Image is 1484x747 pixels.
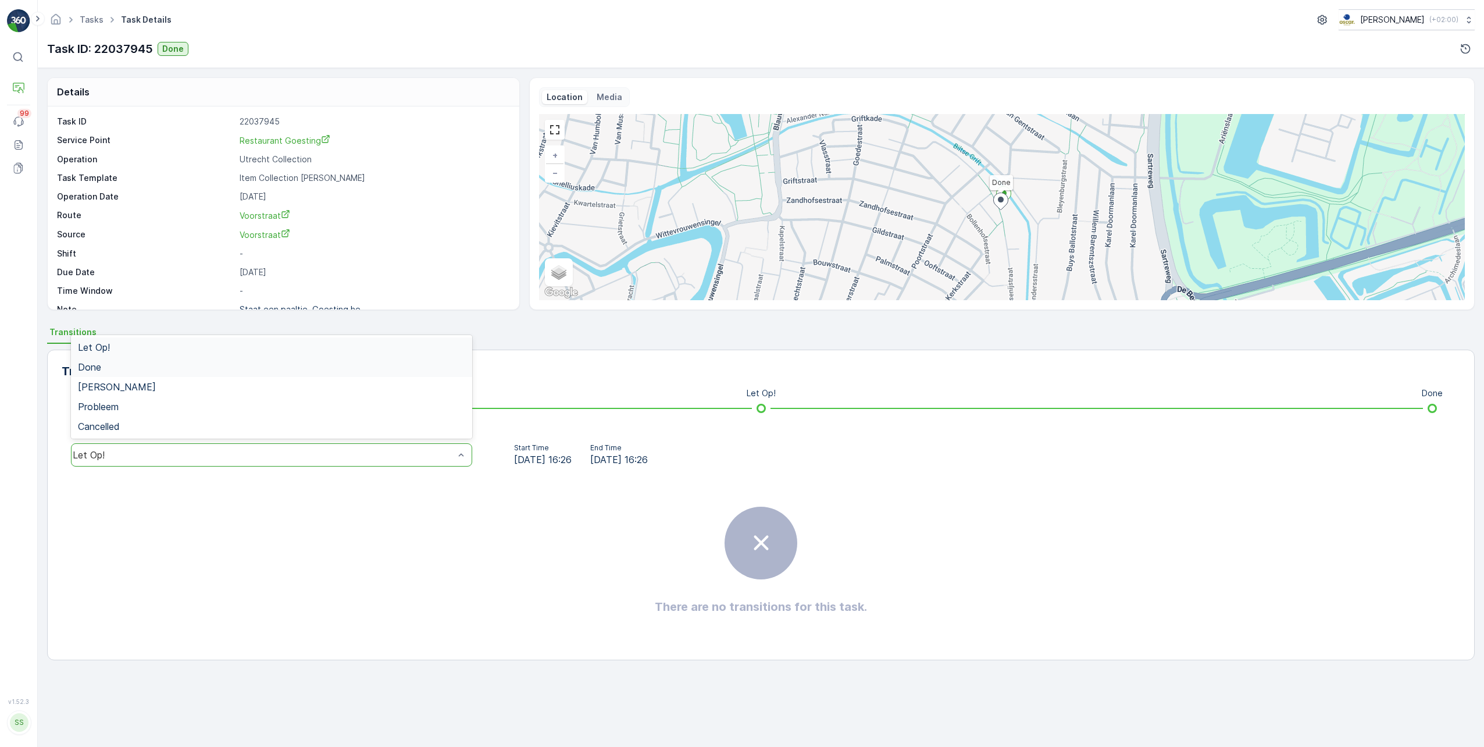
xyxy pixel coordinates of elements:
a: Layers [546,259,572,285]
p: 99 [20,109,29,118]
span: Voorstraat [240,211,290,220]
p: ( +02:00 ) [1429,15,1458,24]
p: Done [1422,387,1443,399]
h2: There are no transitions for this task. [655,598,867,616]
button: Done [158,42,188,56]
a: Tasks [80,15,104,24]
a: Open this area in Google Maps (opens a new window) [542,285,580,300]
p: Start Time [514,443,572,453]
a: Restaurant Goesting [240,134,507,147]
span: Transitions [49,326,97,338]
p: Time Window [57,285,235,297]
p: Note [57,304,235,315]
span: Done [78,362,101,372]
span: Task Details [119,14,174,26]
p: Utrecht Collection [240,154,507,165]
p: Location [547,91,583,103]
p: [PERSON_NAME] [1360,14,1425,26]
span: [DATE] 16:26 [514,453,572,467]
p: Due Date [57,266,235,278]
a: 99 [7,110,30,133]
span: v 1.52.3 [7,698,30,705]
span: Restaurant Goesting [240,136,330,145]
span: Probleem [78,401,119,412]
p: Route [57,209,235,222]
p: Source [57,229,235,241]
p: Transitions [62,362,126,380]
button: SS [7,707,30,738]
a: Voorstraat [240,209,507,222]
p: [DATE] [240,266,507,278]
img: logo [7,9,30,33]
p: Operation Date [57,191,235,202]
p: End Time [590,443,648,453]
a: Zoom In [546,147,563,164]
img: basis-logo_rgb2x.png [1339,13,1355,26]
p: Let Op! [747,387,776,399]
a: Zoom Out [546,164,563,182]
p: [DATE] [240,191,507,202]
a: Homepage [49,17,62,27]
button: [PERSON_NAME](+02:00) [1339,9,1475,30]
span: − [552,168,558,177]
p: 22037945 [240,116,507,127]
div: SS [10,713,28,732]
span: Cancelled [78,421,120,432]
p: Task ID: 22037945 [47,40,153,58]
span: Let Op! [78,342,110,353]
p: Operation [57,154,235,165]
img: Google [542,285,580,300]
p: Task ID [57,116,235,127]
div: Let Op! [73,450,454,460]
span: Voorstraat [240,230,290,240]
p: Service Point [57,134,235,147]
p: Media [597,91,622,103]
span: + [552,150,558,160]
p: - [240,248,507,259]
p: Task Template [57,172,235,184]
a: View Fullscreen [546,121,563,138]
p: Details [57,85,90,99]
p: Done [162,43,184,55]
span: [DATE] 16:26 [590,453,648,467]
a: Voorstraat [240,229,507,241]
p: Item Collection [PERSON_NAME] [240,172,507,184]
p: - [240,285,507,297]
p: Shift [57,248,235,259]
p: Staat een paaltje, Goesting he... [240,304,368,314]
span: [PERSON_NAME] [78,382,156,392]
